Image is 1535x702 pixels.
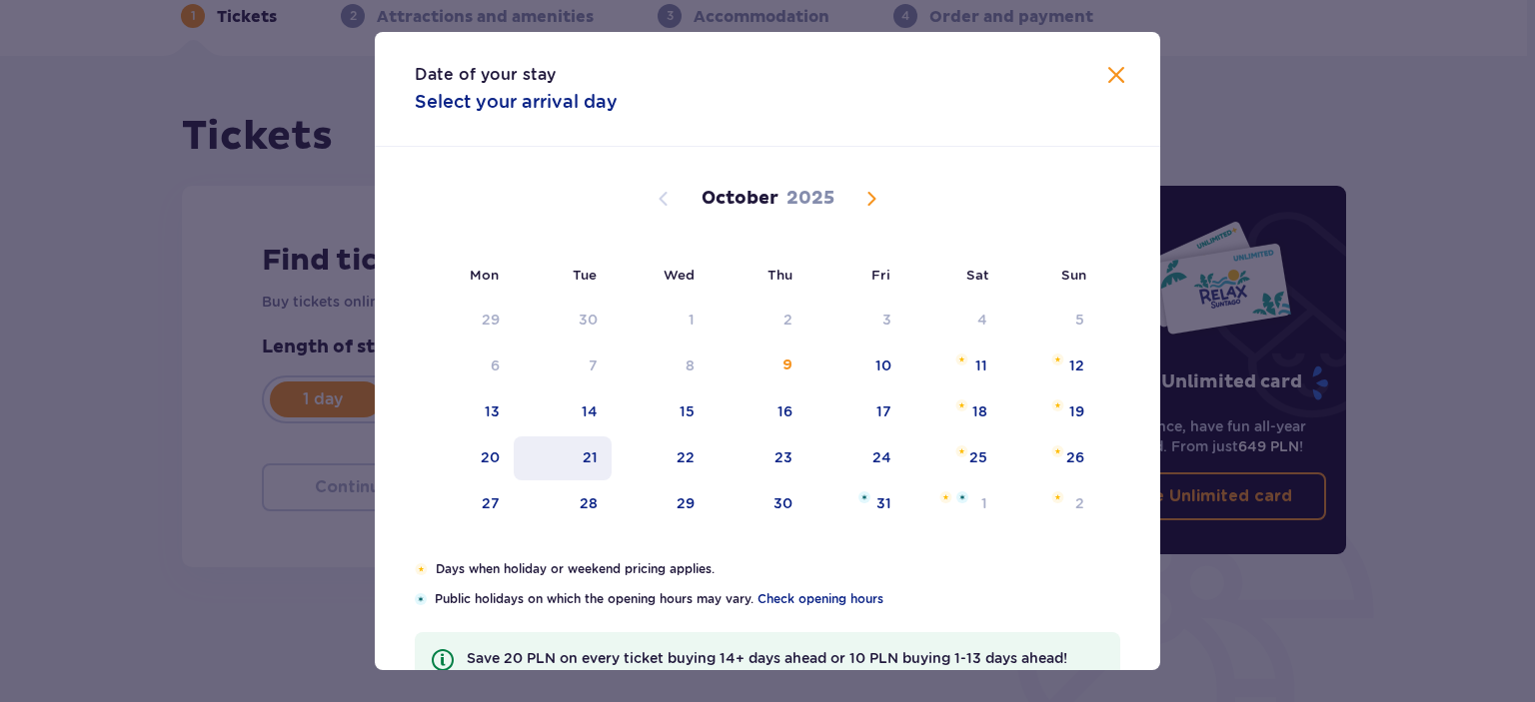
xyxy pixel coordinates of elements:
td: Tuesday, October 21, 2025 [514,436,613,480]
td: Saturday, October 11, 2025 [905,345,1002,388]
img: Orange star [1051,399,1064,411]
div: 29 [677,493,695,513]
td: Friday, October 17, 2025 [806,390,905,434]
div: 13 [485,401,500,421]
small: Fri [871,267,890,283]
div: 12 [1069,355,1084,375]
small: Tue [573,267,597,283]
img: Orange star [955,353,968,365]
div: 23 [774,447,792,467]
img: Blue star [858,491,870,503]
td: Wednesday, October 29, 2025 [612,482,709,526]
td: Date not available. Thursday, October 2, 2025 [709,299,807,343]
div: 25 [969,447,987,467]
div: 10 [875,355,891,375]
div: 28 [580,493,598,513]
td: Sunday, November 2, 2025 [1001,482,1098,526]
p: 2025 [786,187,834,211]
td: Monday, October 20, 2025 [415,436,514,480]
td: Thursday, October 30, 2025 [709,482,807,526]
td: Saturday, October 25, 2025 [905,436,1002,480]
td: Date not available. Monday, October 6, 2025 [415,345,514,388]
img: Orange star [1051,491,1064,503]
p: Select your arrival day [415,90,618,114]
p: Save 20 PLN on every ticket buying 14+ days ahead or 10 PLN buying 1-13 days ahead! [467,648,1104,688]
div: 29 [482,310,500,330]
td: Thursday, October 23, 2025 [709,436,807,480]
div: 14 [582,401,598,421]
button: Close [1104,64,1128,89]
div: 27 [482,493,500,513]
p: October [702,187,778,211]
div: 1 [689,310,695,330]
img: Blue star [415,593,427,605]
td: Sunday, October 12, 2025 [1001,345,1098,388]
td: Thursday, October 9, 2025 [709,345,807,388]
td: Date not available. Sunday, October 5, 2025 [1001,299,1098,343]
div: 3 [882,310,891,330]
p: Days when holiday or weekend pricing applies. [436,560,1120,578]
td: Tuesday, October 28, 2025 [514,482,613,526]
a: Check opening hours [758,590,883,608]
td: Friday, October 24, 2025 [806,436,905,480]
div: 5 [1075,310,1084,330]
td: Thursday, October 16, 2025 [709,390,807,434]
td: Monday, October 13, 2025 [415,390,514,434]
div: 16 [777,401,792,421]
div: 7 [589,355,598,375]
small: Sat [966,267,988,283]
td: Date not available. Monday, September 29, 2025 [415,299,514,343]
td: Saturday, November 1, 2025 [905,482,1002,526]
div: 30 [579,310,598,330]
div: 6 [491,355,500,375]
img: Orange star [1051,445,1064,457]
div: 30 [773,493,792,513]
img: Orange star [955,445,968,457]
td: Wednesday, October 22, 2025 [612,436,709,480]
td: Sunday, October 26, 2025 [1001,436,1098,480]
img: Orange star [939,491,952,503]
div: 2 [1075,493,1084,513]
td: Friday, October 31, 2025 [806,482,905,526]
td: Sunday, October 19, 2025 [1001,390,1098,434]
td: Saturday, October 18, 2025 [905,390,1002,434]
div: 1 [981,493,987,513]
div: 19 [1069,401,1084,421]
td: Date not available. Saturday, October 4, 2025 [905,299,1002,343]
div: 26 [1066,447,1084,467]
td: Tuesday, October 14, 2025 [514,390,613,434]
p: Public holidays on which the opening hours may vary. [435,590,1120,608]
button: Previous month [652,187,676,211]
div: 2 [783,310,792,330]
div: 4 [977,310,987,330]
div: 20 [481,447,500,467]
small: Thu [767,267,792,283]
div: 9 [782,355,792,375]
div: 31 [876,493,891,513]
td: Friday, October 10, 2025 [806,345,905,388]
td: Date not available. Tuesday, September 30, 2025 [514,299,613,343]
img: Blue star [956,491,968,503]
div: 22 [677,447,695,467]
div: 21 [583,447,598,467]
small: Mon [470,267,499,283]
p: Date of your stay [415,64,556,86]
a: Pricing [467,668,516,688]
div: 17 [876,401,891,421]
div: 15 [680,401,695,421]
td: Date not available. Wednesday, October 8, 2025 [612,345,709,388]
div: 11 [975,355,987,375]
div: 8 [686,355,695,375]
img: Orange star [1051,353,1064,365]
div: 24 [872,447,891,467]
td: Monday, October 27, 2025 [415,482,514,526]
td: Date not available. Wednesday, October 1, 2025 [612,299,709,343]
img: Orange star [415,563,428,575]
small: Wed [664,267,695,283]
td: Date not available. Friday, October 3, 2025 [806,299,905,343]
td: Date not available. Tuesday, October 7, 2025 [514,345,613,388]
button: Next month [859,187,883,211]
td: Wednesday, October 15, 2025 [612,390,709,434]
